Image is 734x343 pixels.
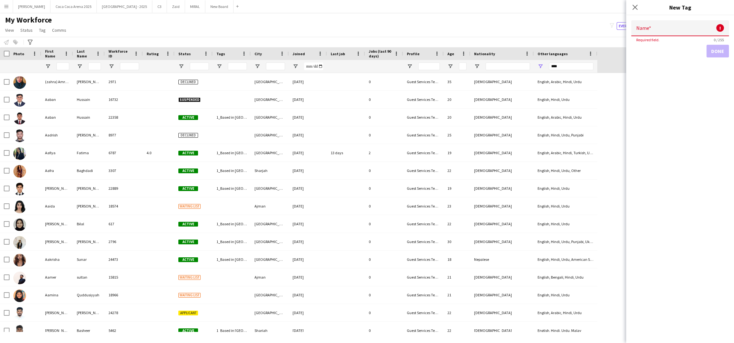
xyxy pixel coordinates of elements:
button: Open Filter Menu [293,63,298,69]
button: Open Filter Menu [255,63,260,69]
div: English, Hindi, Urdu [534,197,597,215]
div: 22358 [105,109,143,126]
div: [PERSON_NAME] [41,304,73,321]
a: Status [18,26,35,34]
button: Open Filter Menu [447,63,453,69]
div: Ajman [251,268,289,286]
div: [DEMOGRAPHIC_DATA] [470,73,534,90]
div: Hussain [73,91,105,108]
div: English, Hindi, Urdu, Punjabi, Ukrainian [534,233,597,250]
button: C3 [152,0,167,13]
div: 0 [365,109,403,126]
div: [GEOGRAPHIC_DATA] [251,73,289,90]
div: 21 [444,286,470,304]
img: Aadrish Aakash [13,129,26,142]
div: Guest Services Team [403,144,444,162]
button: Open Filter Menu [45,63,51,69]
div: 1_Based in [GEOGRAPHIC_DATA], 2_English Level = 3/3 Excellent, [GEOGRAPHIC_DATA] [213,215,251,233]
div: Aaban [41,91,73,108]
div: [PERSON_NAME] [73,180,105,197]
div: Aamer [41,268,73,286]
div: [GEOGRAPHIC_DATA] [251,91,289,108]
div: 0 [365,180,403,197]
a: View [3,26,17,34]
div: [DEMOGRAPHIC_DATA] [470,286,534,304]
span: Other languages [538,51,568,56]
span: Active [178,257,198,262]
span: Applicant [178,311,198,315]
span: My Workforce [5,15,52,25]
div: English, Hindi, Urdu [534,286,597,304]
div: [DATE] [289,233,327,250]
img: Aamir Basheer [13,325,26,338]
div: 4.0 [143,144,175,162]
span: Comms [52,27,66,33]
div: 1_Based in [GEOGRAPHIC_DATA]/[GEOGRAPHIC_DATA]/Ajman, 2_English Level = 2/3 Good , 4_CCA [213,322,251,339]
div: Aaban [41,109,73,126]
div: [DEMOGRAPHIC_DATA] [470,162,534,179]
div: [DEMOGRAPHIC_DATA] [470,268,534,286]
a: Tag [36,26,48,34]
div: [DATE] [289,180,327,197]
div: [DATE] [289,215,327,233]
span: Tags [216,51,225,56]
div: Aafra [41,162,73,179]
div: Sunar [73,251,105,268]
div: English, Arabic, Hindi, Urdu [534,109,597,126]
span: Waiting list [178,275,201,280]
div: English, Hindi, Urdu, Other [534,162,597,179]
span: Required field. [631,37,665,42]
div: [DEMOGRAPHIC_DATA] [470,233,534,250]
div: 22 [444,215,470,233]
div: 1_Based in [GEOGRAPHIC_DATA], 2_English Level = 2/3 Good [213,109,251,126]
div: 19 [444,144,470,162]
div: English, Hindi, Urdu, Punjabi [534,126,597,144]
div: English, Arabic, Hindi, Turkish, Urdu [534,144,597,162]
div: [PERSON_NAME] [73,73,105,90]
div: 2796 [105,233,143,250]
div: 0 [365,286,403,304]
div: Aakrisha [41,251,73,268]
img: Aaida Farhaz [13,201,26,213]
div: 18966 [105,286,143,304]
div: 19 [444,180,470,197]
div: Guest Services Team [403,126,444,144]
div: [PERSON_NAME] [41,215,73,233]
div: 0 [365,268,403,286]
div: 617 [105,215,143,233]
div: [PERSON_NAME] [73,126,105,144]
div: 8977 [105,126,143,144]
div: Aaida [41,197,73,215]
button: Open Filter Menu [216,63,222,69]
div: [DEMOGRAPHIC_DATA] [470,322,534,339]
input: Profile Filter Input [418,63,440,70]
input: Last Name Filter Input [88,63,101,70]
div: English, Hindi, Urdu, Malay [534,322,597,339]
div: Guest Services Team [403,322,444,339]
span: Declined [178,80,198,84]
div: 5462 [105,322,143,339]
button: Zaid [167,0,185,13]
div: [DEMOGRAPHIC_DATA] [470,144,534,162]
div: Guest Services Team [403,286,444,304]
div: 0 [365,197,403,215]
div: Guest Services Team [403,268,444,286]
div: 18 [444,251,470,268]
div: 1_Based in [GEOGRAPHIC_DATA], 2_English Level = 2/3 Good , [GEOGRAPHIC_DATA] [213,233,251,250]
div: 0 [365,215,403,233]
div: [PERSON_NAME] [73,233,105,250]
div: 1_Based in [GEOGRAPHIC_DATA]/[GEOGRAPHIC_DATA]/Ajman, 2_English Level = 3/3 Excellent, 4_CCA [213,162,251,179]
input: Nationality Filter Input [486,63,530,70]
div: [DATE] [289,144,327,162]
div: Baghdadi [73,162,105,179]
span: Workforce ID [109,49,131,58]
div: Bilal [73,215,105,233]
div: 2971 [105,73,143,90]
span: Last Name [77,49,93,58]
img: Aamer sultan [13,272,26,284]
img: (zahra) Amrita Budhrani [13,76,26,89]
img: Aamina Quddusiyyah [13,289,26,302]
span: First Name [45,49,62,58]
div: 24278 [105,304,143,321]
div: [DEMOGRAPHIC_DATA] [470,180,534,197]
